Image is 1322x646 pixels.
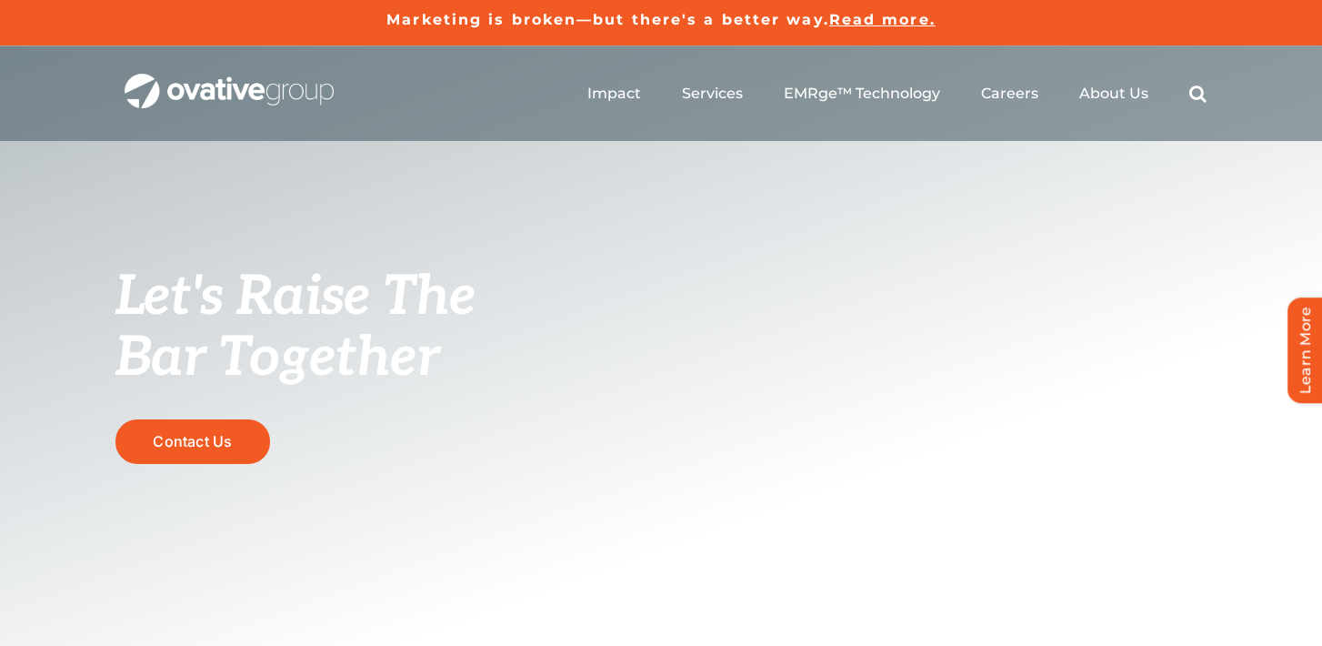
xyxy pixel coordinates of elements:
a: OG_Full_horizontal_WHT [125,72,334,89]
a: Impact [587,85,641,103]
a: Marketing is broken—but there's a better way. [386,11,829,28]
a: Contact Us [115,419,270,464]
nav: Menu [587,65,1207,123]
a: EMRge™ Technology [784,85,940,103]
span: Contact Us [153,433,232,450]
a: Read more. [829,11,936,28]
span: Bar Together [115,326,439,391]
a: Services [682,85,743,103]
a: Search [1189,85,1207,103]
a: Careers [981,85,1038,103]
a: About Us [1079,85,1148,103]
span: Let's Raise The [115,265,476,330]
